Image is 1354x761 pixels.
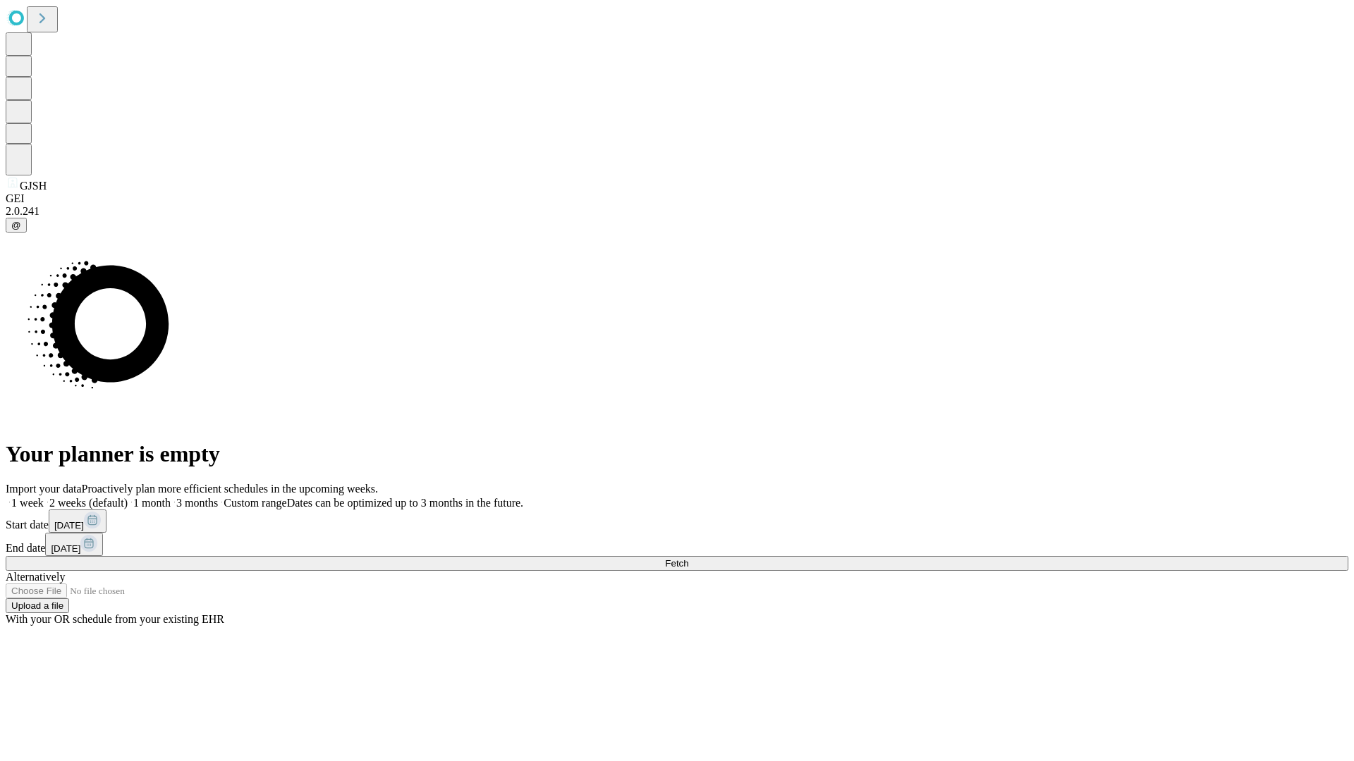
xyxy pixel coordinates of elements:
div: Start date [6,509,1348,533]
div: 2.0.241 [6,205,1348,218]
span: Fetch [665,558,688,569]
span: [DATE] [54,520,84,531]
span: Proactively plan more efficient schedules in the upcoming weeks. [82,483,378,495]
span: With your OR schedule from your existing EHR [6,613,224,625]
span: Custom range [224,497,286,509]
h1: Your planner is empty [6,441,1348,467]
span: 1 week [11,497,44,509]
button: @ [6,218,27,233]
span: Alternatively [6,571,65,583]
span: 2 weeks (default) [49,497,128,509]
button: Upload a file [6,598,69,613]
span: [DATE] [51,543,80,554]
button: [DATE] [49,509,106,533]
button: [DATE] [45,533,103,556]
span: GJSH [20,180,47,192]
button: Fetch [6,556,1348,571]
div: End date [6,533,1348,556]
span: 1 month [133,497,171,509]
span: @ [11,220,21,230]
span: Dates can be optimized up to 3 months in the future. [287,497,523,509]
span: 3 months [176,497,218,509]
span: Import your data [6,483,82,495]
div: GEI [6,192,1348,205]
